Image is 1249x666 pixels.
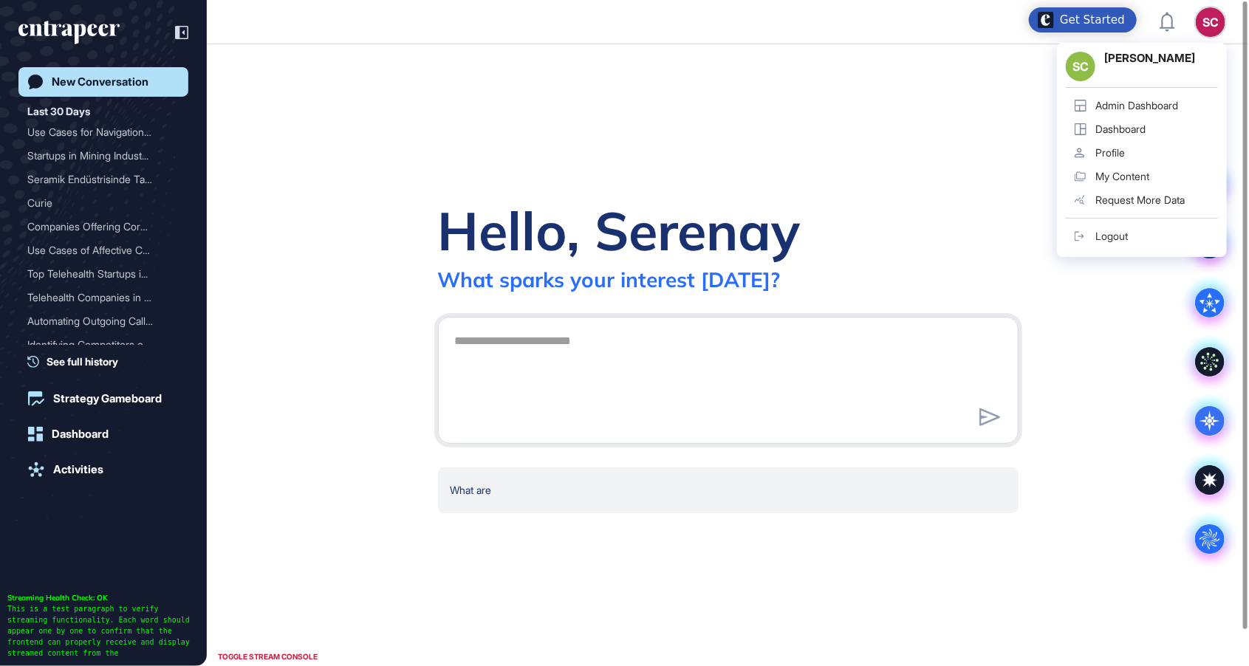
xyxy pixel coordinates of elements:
[27,191,179,215] div: Curie
[27,238,179,262] div: Use Cases of Affective Computing in the Automotive Industry
[27,262,168,286] div: Top Telehealth Startups i...
[1038,12,1054,28] img: launcher-image-alternative-text
[27,191,168,215] div: Curie
[27,286,179,309] div: Telehealth Companies in the US: A Focus on the Health Industry
[18,21,120,44] div: entrapeer-logo
[27,215,168,238] div: Companies Offering Corpor...
[18,67,188,97] a: New Conversation
[27,286,168,309] div: Telehealth Companies in t...
[1196,7,1225,37] button: SC
[18,455,188,484] a: Activities
[27,333,168,357] div: Identifying Competitors o...
[27,120,168,144] div: Use Cases for Navigation ...
[53,463,103,476] div: Activities
[1029,7,1137,32] div: Open Get Started checklist
[27,120,179,144] div: Use Cases for Navigation Systems Operating Without GPS or Network Infrastructure Using Onboard Pe...
[53,392,162,405] div: Strategy Gameboard
[27,238,168,262] div: Use Cases of Affective Co...
[27,168,168,191] div: Seramik Endüstrisinde Tal...
[438,267,781,292] div: What sparks your interest [DATE]?
[27,103,90,120] div: Last 30 Days
[52,428,109,441] div: Dashboard
[27,309,168,333] div: Automating Outgoing Calls...
[27,354,188,369] a: See full history
[27,262,179,286] div: Top Telehealth Startups in the US
[27,309,179,333] div: Automating Outgoing Calls in Call Centers
[18,384,188,413] a: Strategy Gameboard
[27,144,179,168] div: Startups in Mining Industry Focusing on Perception-Based Navigation Systems Without Absolute Posi...
[27,333,179,357] div: Identifying Competitors of Veritus Agent
[18,419,188,449] a: Dashboard
[27,144,168,168] div: Startups in Mining Indust...
[438,197,801,264] div: Hello, Serenay
[47,354,118,369] span: See full history
[27,215,179,238] div: Companies Offering Corporate Cards for E-commerce Businesses
[27,168,179,191] div: Seramik Endüstrisinde Talep Tahminleme Problemi İçin Use Case Geliştirme
[214,648,321,666] div: TOGGLE STREAM CONSOLE
[1060,13,1125,27] div: Get Started
[52,75,148,89] div: New Conversation
[438,467,1019,513] div: What are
